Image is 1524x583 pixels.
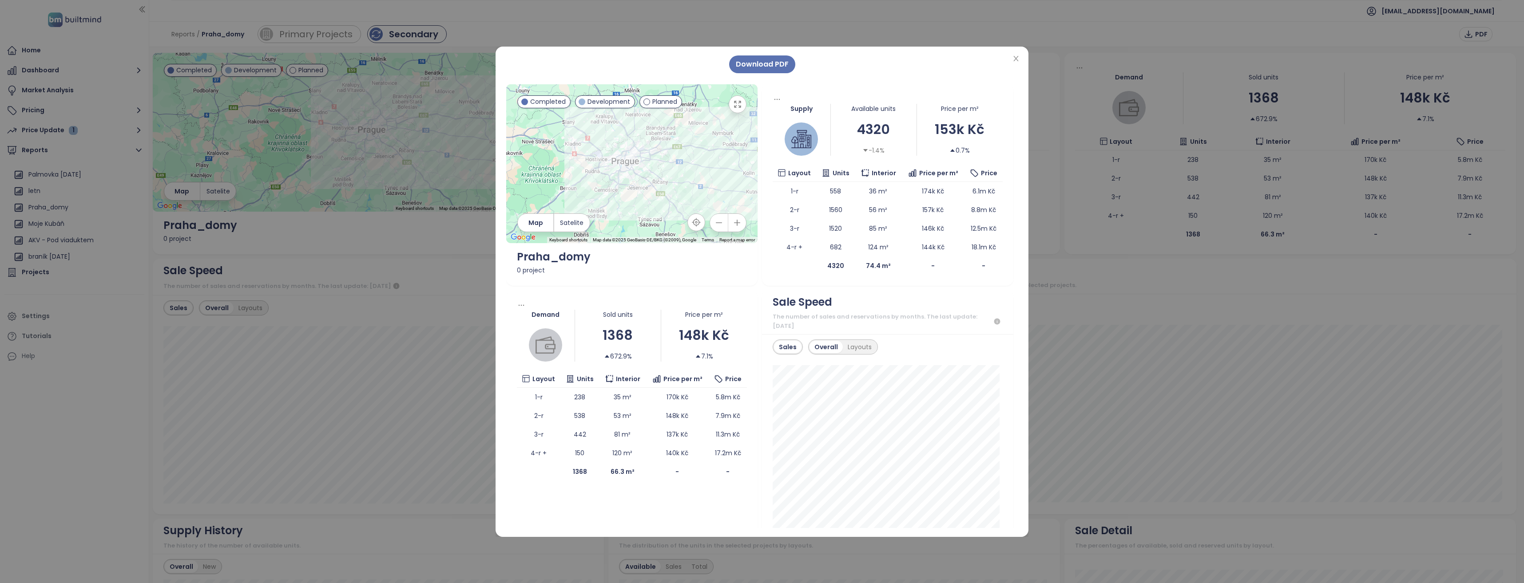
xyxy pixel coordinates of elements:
td: 56 m² [855,201,901,219]
div: Overall [810,341,843,353]
span: close [1012,55,1020,62]
div: Sold units [575,310,661,319]
div: Available units [831,104,917,114]
td: 1-r [773,182,816,201]
td: 558 [816,182,855,201]
b: - [931,261,935,270]
span: caret-up [695,353,701,359]
span: Price [725,374,742,384]
span: Price per m² [663,374,702,384]
td: 682 [816,238,855,256]
td: 1520 [816,219,855,238]
span: 146k Kč [922,224,944,233]
td: 85 m² [855,219,901,238]
td: 35 m² [599,388,646,406]
td: 1-r [517,388,560,406]
td: 4-r + [773,238,816,256]
td: 4-r + [517,444,560,462]
span: 174k Kč [922,187,944,196]
td: 3-r [517,425,560,444]
div: Sales [774,341,802,353]
span: Satelite [560,218,583,228]
span: Layout [532,374,555,384]
td: 3-r [773,219,816,238]
b: - [982,261,985,270]
div: 148k Kč [661,325,747,346]
span: 12.5m Kč [971,224,996,233]
a: Open this area in Google Maps (opens a new window) [508,232,538,243]
b: - [726,467,730,476]
span: Price per m² [919,168,958,178]
td: 120 m² [599,444,646,462]
button: Satelite [554,214,590,232]
span: 6.1m Kč [972,187,995,196]
span: Units [577,374,594,384]
div: 0.7% [949,146,970,155]
span: Map data ©2025 GeoBasis-DE/BKG (©2009), Google [593,237,696,242]
img: wallet [536,335,556,355]
div: 672.9% [604,351,632,361]
td: 238 [560,388,599,406]
span: 170k Kč [667,393,688,402]
td: 538 [560,406,599,425]
span: 11.3m Kč [716,430,740,439]
button: Map [518,214,553,232]
div: Layouts [843,341,877,353]
span: 140k Kč [666,449,688,457]
button: Keyboard shortcuts [549,237,587,243]
td: 2-r [517,406,560,425]
span: Planned [652,97,677,106]
span: 137k Kč [667,430,688,439]
img: Google [508,232,538,243]
div: Supply [773,104,830,114]
span: 5.8m Kč [716,393,740,402]
span: 7.9m Kč [715,411,740,420]
span: caret-up [604,353,610,359]
b: - [675,467,679,476]
a: Terms (opens in new tab) [702,237,714,242]
div: -1.4% [862,146,885,155]
span: Units [833,168,849,178]
span: 144k Kč [922,243,945,252]
div: 0 project [517,265,747,275]
td: 2-r [773,201,816,219]
span: 17.2m Kč [715,449,741,457]
span: Completed [530,97,566,106]
td: 81 m² [599,425,646,444]
div: 1368 [575,325,661,346]
span: 18.1m Kč [972,243,996,252]
span: 157k Kč [922,205,944,214]
div: 7.1% [695,351,713,361]
b: 74.4 m² [866,261,891,270]
td: 1560 [816,201,855,219]
span: 148k Kč [666,411,688,420]
img: house [791,129,811,149]
span: Development [587,97,630,106]
span: Price [981,168,997,178]
div: 4320 [831,119,917,140]
span: Interior [872,168,896,178]
div: Sale Speed [773,294,832,311]
span: Map [528,218,543,228]
span: caret-down [862,147,869,154]
td: 124 m² [855,238,901,256]
div: The number of sales and reservations by months. The last update: [DATE] [773,312,1003,331]
button: Close [1011,54,1021,64]
td: 150 [560,444,599,462]
b: 1368 [573,467,587,476]
td: 53 m² [599,406,646,425]
span: 8.8m Kč [971,205,996,214]
div: Praha_domy [517,248,747,265]
td: 36 m² [855,182,901,201]
span: caret-up [949,147,956,154]
div: Price per m² [917,104,1003,114]
div: Demand [517,310,575,319]
b: 4320 [827,261,844,270]
span: Interior [616,374,640,384]
span: Download PDF [736,59,789,70]
b: 66.3 m² [611,467,635,476]
div: Price per m² [661,310,747,319]
span: Layout [788,168,811,178]
button: Download PDF [729,55,795,73]
div: 153k Kč [917,119,1003,140]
